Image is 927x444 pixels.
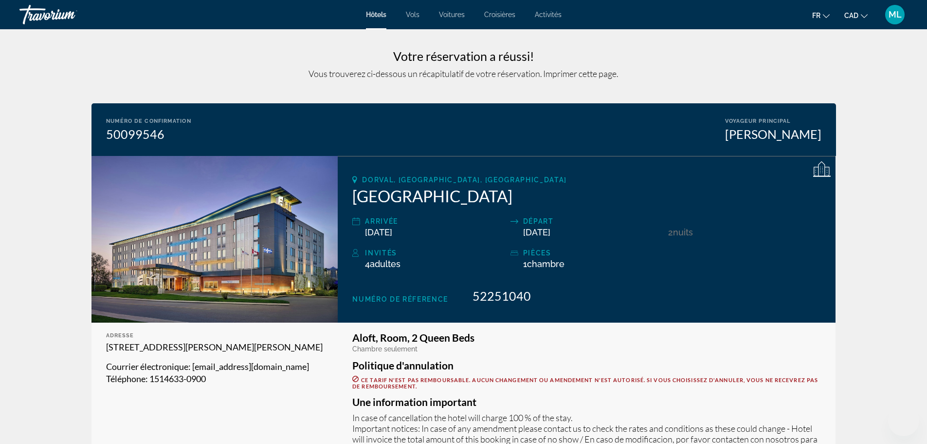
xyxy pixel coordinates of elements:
span: nuits [673,227,693,237]
span: Courrier électronique [106,361,188,372]
div: pièces [523,247,663,259]
iframe: Bouton de lancement de la fenêtre de messagerie [888,405,919,436]
img: Aloft Montreal Airport [91,156,338,323]
span: : 1514633-0900 [145,373,206,384]
span: Vous trouverez ci-dessous un récapitulatif de votre réservation. [309,68,542,79]
h3: Aloft, Room, 2 Queen Beds [352,332,821,343]
a: Hôtels [366,11,386,19]
div: Invités [365,247,505,259]
span: : [EMAIL_ADDRESS][DOMAIN_NAME] [188,361,309,372]
h3: Une information important [352,397,821,407]
h3: Votre réservation a réussi! [91,49,836,63]
span: ML [889,10,902,19]
span: 52251040 [473,289,531,303]
span: Dorval, [GEOGRAPHIC_DATA], [GEOGRAPHIC_DATA] [362,176,567,184]
button: Change currency [844,8,868,22]
span: 2 [668,227,673,237]
span: Chambre [527,259,564,269]
div: Arrivée [365,215,505,227]
div: Adresse [106,332,324,339]
a: Voitures [439,11,465,19]
span: Numéro de réference [352,295,448,303]
p: [STREET_ADDRESS][PERSON_NAME][PERSON_NAME] [106,341,324,353]
span: Téléphone [106,373,145,384]
a: Travorium [19,2,117,27]
div: 50099546 [106,127,191,141]
a: Croisières [484,11,515,19]
span: Ce tarif n'est pas remboursable. Aucun changement ou amendement n'est autorisé. Si vous choisisse... [352,377,818,389]
span: CAD [844,12,858,19]
h2: [GEOGRAPHIC_DATA] [352,186,821,206]
span: [DATE] [523,227,550,237]
span: fr [812,12,820,19]
button: Change language [812,8,830,22]
span: 1 [523,259,564,269]
span: Chambre seulement [352,345,418,353]
a: Vols [406,11,419,19]
div: [PERSON_NAME] [725,127,821,141]
a: Activités [535,11,562,19]
div: Départ [523,215,663,227]
span: 4 [365,259,400,269]
button: User Menu [882,4,908,25]
h3: Politique d'annulation [352,360,821,371]
span: Adultes [370,259,400,269]
div: Numéro de confirmation [106,118,191,124]
span: Imprimer cette page . [543,68,618,79]
div: Voyageur principal [725,118,821,124]
span: [DATE] [365,227,392,237]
